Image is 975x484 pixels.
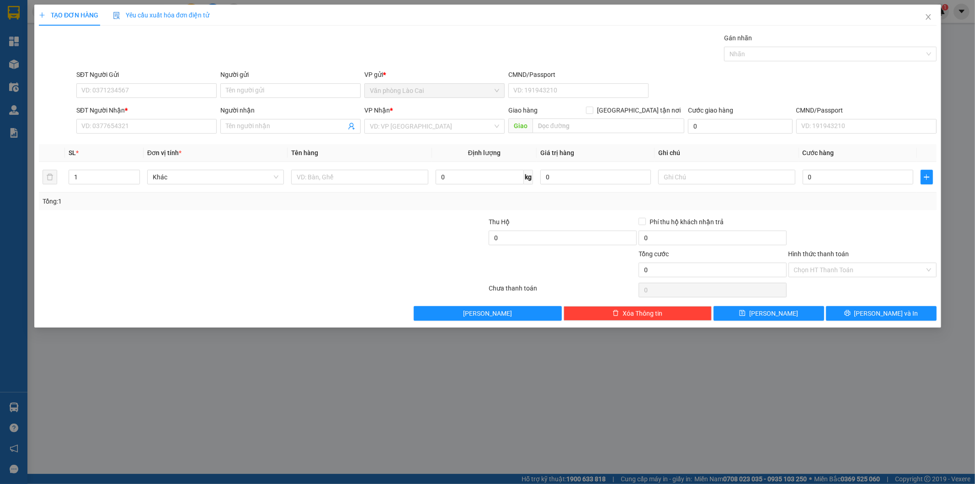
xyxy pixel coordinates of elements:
[658,170,795,184] input: Ghi Chú
[39,11,98,19] span: TẠO ĐƠN HÀNG
[623,308,662,318] span: Xóa Thông tin
[645,217,727,227] span: Phí thu hộ khách nhận trả
[749,308,798,318] span: [PERSON_NAME]
[348,123,355,130] span: user-add
[724,34,752,42] label: Gán nhãn
[788,250,849,258] label: Hình thức thanh toán
[291,149,318,156] span: Tên hàng
[826,306,936,321] button: printer[PERSON_NAME] và In
[113,12,120,19] img: icon
[508,70,648,80] div: CMND/Passport
[488,283,638,299] div: Chưa thanh toán
[153,170,278,184] span: Khác
[463,308,512,318] span: [PERSON_NAME]
[69,149,76,156] span: SL
[147,149,181,156] span: Đơn vị tính
[920,170,932,184] button: plus
[655,144,799,162] th: Ghi chú
[688,107,733,114] label: Cước giao hàng
[39,12,45,18] span: plus
[113,11,209,19] span: Yêu cầu xuất hóa đơn điện tử
[844,310,850,317] span: printer
[370,84,499,97] span: Văn phòng Lào Cai
[414,306,562,321] button: [PERSON_NAME]
[468,149,501,156] span: Định lượng
[532,118,684,133] input: Dọc đường
[802,149,834,156] span: Cước hàng
[364,107,390,114] span: VP Nhận
[220,105,361,115] div: Người nhận
[220,70,361,80] div: Người gửi
[921,173,932,181] span: plus
[688,119,792,134] input: Cước giao hàng
[364,70,505,80] div: VP gửi
[508,118,532,133] span: Giao
[713,306,824,321] button: save[PERSON_NAME]
[854,308,918,318] span: [PERSON_NAME] và In
[43,170,57,184] button: delete
[796,105,936,115] div: CMND/Passport
[915,5,941,30] button: Close
[291,170,428,184] input: VD: Bàn, Ghế
[924,13,932,21] span: close
[613,310,619,317] span: delete
[739,310,746,317] span: save
[540,170,651,184] input: 0
[638,250,668,258] span: Tổng cước
[564,306,712,321] button: deleteXóa Thông tin
[593,105,684,115] span: [GEOGRAPHIC_DATA] tận nơi
[43,196,376,206] div: Tổng: 1
[488,218,509,226] span: Thu Hộ
[508,107,537,114] span: Giao hàng
[524,170,533,184] span: kg
[76,105,217,115] div: SĐT Người Nhận
[76,70,217,80] div: SĐT Người Gửi
[540,149,574,156] span: Giá trị hàng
